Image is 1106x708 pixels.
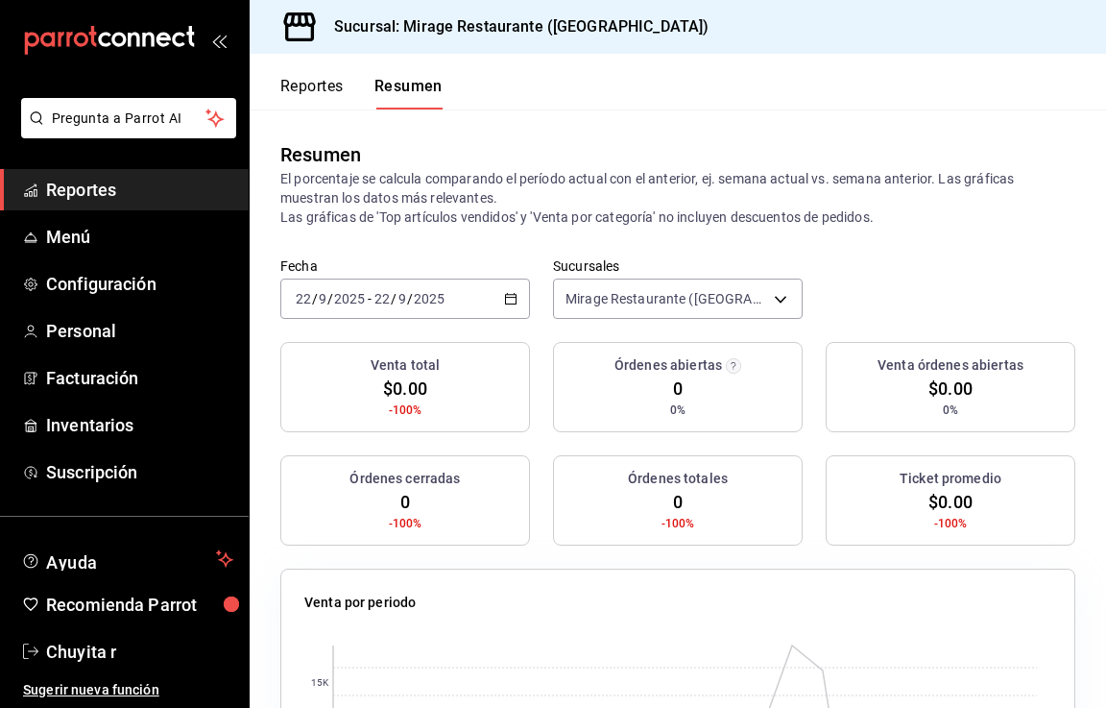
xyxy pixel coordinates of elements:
[46,592,233,618] span: Recomienda Parrot
[295,291,312,306] input: --
[349,469,460,489] h3: Órdenes cerradas
[21,98,236,138] button: Pregunta a Parrot AI
[673,376,683,402] span: 0
[928,376,973,402] span: $0.00
[46,459,233,485] span: Suscripción
[23,680,233,700] span: Sugerir nueva función
[391,291,397,306] span: /
[413,291,445,306] input: ----
[553,259,803,273] label: Sucursales
[280,169,1075,227] p: El porcentaje se calcula comparando el período actual con el anterior, ej. semana actual vs. sema...
[928,489,973,515] span: $0.00
[383,376,427,402] span: $0.00
[371,355,440,376] h3: Venta total
[46,177,233,203] span: Reportes
[368,291,372,306] span: -
[280,259,530,273] label: Fecha
[211,33,227,48] button: open_drawer_menu
[46,365,233,391] span: Facturación
[311,677,329,688] text: 15K
[46,271,233,297] span: Configuración
[319,15,709,38] h3: Sucursal: Mirage Restaurante ([GEOGRAPHIC_DATA])
[280,140,361,169] div: Resumen
[565,289,767,308] span: Mirage Restaurante ([GEOGRAPHIC_DATA])
[327,291,333,306] span: /
[304,593,416,613] p: Venta por periodo
[900,469,1001,489] h3: Ticket promedio
[389,402,422,419] span: -100%
[46,224,233,250] span: Menú
[934,515,968,532] span: -100%
[280,77,443,110] div: navigation tabs
[661,515,695,532] span: -100%
[407,291,413,306] span: /
[13,122,236,142] a: Pregunta a Parrot AI
[400,489,410,515] span: 0
[312,291,318,306] span: /
[333,291,366,306] input: ----
[628,469,728,489] h3: Órdenes totales
[374,77,443,110] button: Resumen
[318,291,327,306] input: --
[280,77,344,110] button: Reportes
[878,355,1023,376] h3: Venta órdenes abiertas
[397,291,407,306] input: --
[943,402,958,419] span: 0%
[46,639,233,665] span: Chuyita r
[673,489,683,515] span: 0
[373,291,391,306] input: --
[670,402,685,419] span: 0%
[46,548,208,571] span: Ayuda
[46,412,233,438] span: Inventarios
[614,355,722,376] h3: Órdenes abiertas
[52,109,206,129] span: Pregunta a Parrot AI
[46,318,233,344] span: Personal
[389,515,422,532] span: -100%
